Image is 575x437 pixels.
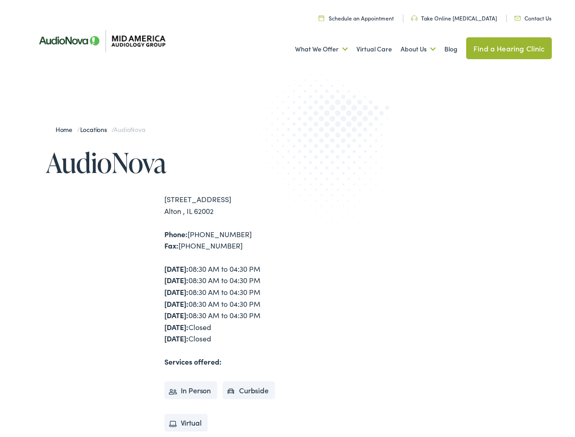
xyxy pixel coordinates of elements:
[164,263,288,345] div: 08:30 AM to 04:30 PM 08:30 AM to 04:30 PM 08:30 AM to 04:30 PM 08:30 AM to 04:30 PM 08:30 AM to 0...
[46,147,288,178] h1: AudioNova
[514,16,521,20] img: utility icon
[401,32,436,66] a: About Us
[411,14,497,22] a: Take Online [MEDICAL_DATA]
[164,275,188,285] strong: [DATE]:
[164,381,218,400] li: In Person
[56,125,77,134] a: Home
[164,299,188,309] strong: [DATE]:
[164,229,188,239] strong: Phone:
[444,32,458,66] a: Blog
[164,193,288,217] div: [STREET_ADDRESS] Alton , IL 62002
[164,287,188,297] strong: [DATE]:
[164,310,188,320] strong: [DATE]:
[164,356,222,366] strong: Services offered:
[164,229,288,252] div: [PHONE_NUMBER] [PHONE_NUMBER]
[295,32,348,66] a: What We Offer
[356,32,392,66] a: Virtual Care
[411,15,417,21] img: utility icon
[164,333,188,343] strong: [DATE]:
[164,264,188,274] strong: [DATE]:
[164,414,208,432] li: Virtual
[114,125,145,134] span: AudioNova
[223,381,275,400] li: Curbside
[514,14,551,22] a: Contact Us
[56,125,145,134] span: / /
[466,37,552,59] a: Find a Hearing Clinic
[164,322,188,332] strong: [DATE]:
[319,14,394,22] a: Schedule an Appointment
[319,15,324,21] img: utility icon
[164,240,178,250] strong: Fax:
[80,125,112,134] a: Locations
